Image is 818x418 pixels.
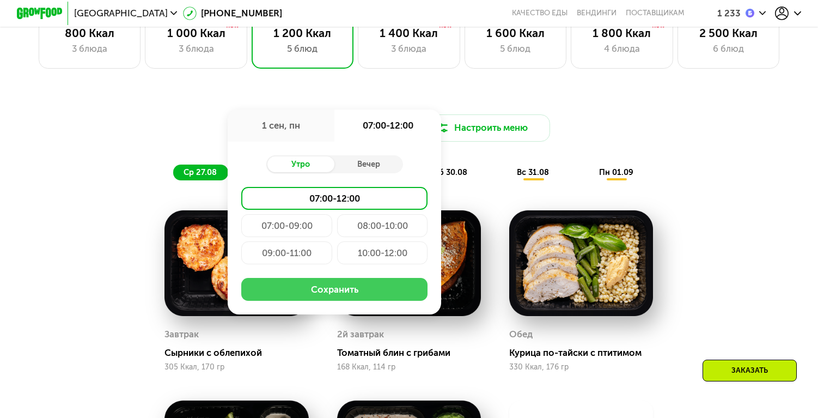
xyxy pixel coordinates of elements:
span: ср 27.08 [184,167,217,177]
div: Утро [266,156,334,172]
div: Завтрак [164,326,199,343]
div: Курица по-тайски с птитимом [509,347,662,359]
a: Вендинги [577,9,616,18]
div: 4 блюда [583,42,661,56]
div: 1 600 Ккал [477,26,554,40]
div: Обед [509,326,533,343]
div: Вечер [334,156,402,172]
span: вс 31.08 [517,167,549,177]
div: 1 800 Ккал [583,26,661,40]
div: 1 400 Ккал [370,26,448,40]
span: [GEOGRAPHIC_DATA] [74,9,168,18]
div: Заказать [703,360,797,381]
div: 305 Ккал, 170 гр [164,363,308,372]
a: Качество еды [512,9,567,18]
div: 1 000 Ккал [157,26,235,40]
div: 1 сен, пн [228,110,334,141]
div: 2й завтрак [337,326,384,343]
div: 330 Ккал, 176 гр [509,363,653,372]
div: 10:00-12:00 [337,241,428,264]
button: Сохранить [241,278,428,301]
div: 3 блюда [157,42,235,56]
div: 5 блюд [477,42,554,56]
div: 1 200 Ккал [264,26,341,40]
span: сб 30.08 [434,167,467,177]
span: пн 01.09 [599,167,633,177]
div: 2 500 Ккал [689,26,767,40]
div: 3 блюда [51,42,129,56]
div: Сырники с облепихой [164,347,318,359]
div: 6 блюд [689,42,767,56]
div: 09:00-11:00 [241,241,332,264]
div: 08:00-10:00 [337,214,428,237]
button: Настроить меню [413,114,550,142]
a: [PHONE_NUMBER] [183,7,282,20]
div: 07:00-12:00 [241,187,428,210]
div: 800 Ккал [51,26,129,40]
div: 07:00-12:00 [334,110,441,141]
div: 1 233 [717,9,741,18]
div: 168 Ккал, 114 гр [337,363,481,372]
div: поставщикам [626,9,685,18]
div: 5 блюд [264,42,341,56]
div: 3 блюда [370,42,448,56]
div: 07:00-09:00 [241,214,332,237]
div: Томатный блин с грибами [337,347,490,359]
